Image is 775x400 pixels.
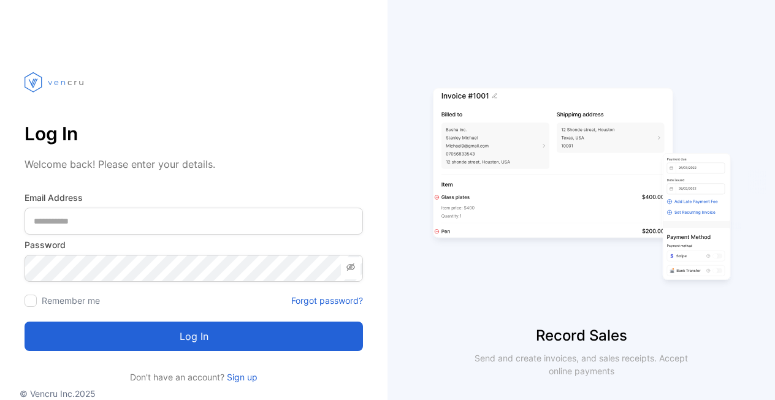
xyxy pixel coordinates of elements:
p: Log In [25,119,363,148]
p: Don't have an account? [25,371,363,383]
label: Email Address [25,191,363,204]
label: Remember me [42,295,100,306]
p: Send and create invoices, and sales receipts. Accept online payments [464,352,699,377]
button: Log in [25,322,363,351]
img: slider image [428,49,735,325]
p: Welcome back! Please enter your details. [25,157,363,172]
p: Record Sales [388,325,775,347]
a: Sign up [224,372,258,382]
a: Forgot password? [291,294,363,307]
img: vencru logo [25,49,86,115]
label: Password [25,238,363,251]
